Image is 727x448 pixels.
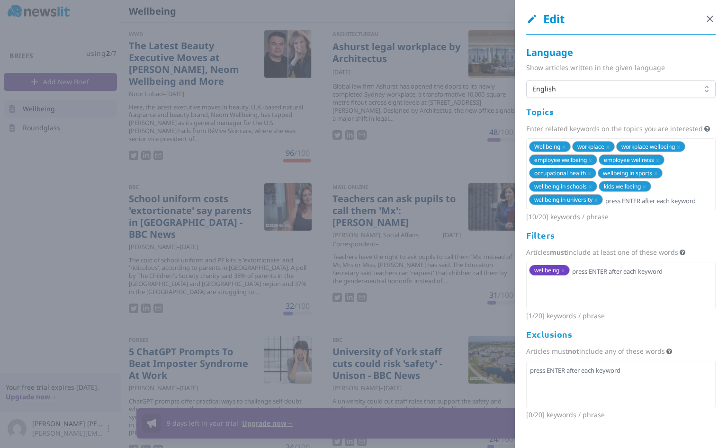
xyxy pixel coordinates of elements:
span: x [606,143,610,151]
span: Filters [526,230,555,241]
span: x [589,182,592,190]
span: wellbeing in sports [603,169,652,177]
strong: must [550,248,567,257]
div: [ 0 / 20 ] keywords / phrase [526,408,716,420]
span: x [588,169,591,177]
span: x [654,169,657,177]
span: employee wellness [604,156,654,164]
span: x [561,266,565,274]
span: workplace [577,143,604,151]
span: x [594,196,598,204]
div: [ 10 / 20 ] keywords / phrase [526,210,716,222]
span: English [532,84,696,94]
span: Edit [526,11,565,27]
span: wellbeing in schools [534,182,587,190]
span: x [656,156,659,164]
input: press ENTER after each keyword [529,364,711,377]
span: employee wellbeing [534,156,587,164]
input: press ENTER after each keyword [604,194,711,207]
span: Exclusions [526,329,572,340]
div: Show articles written in the given language [526,63,716,72]
span: wellbeing [534,266,559,274]
span: kids wellbeing [604,182,641,190]
span: x [677,143,680,151]
span: wellbeing in university [534,196,592,204]
div: [ 1 / 20 ] keywords / phrase [526,309,716,321]
span: x [589,156,592,164]
span: Topics [526,106,554,117]
input: press ENTER after each keyword [571,265,711,278]
button: English [526,80,716,98]
div: Language [526,46,716,59]
span: Articles include at least one of these words [526,248,678,257]
span: occupational health [534,169,586,177]
span: x [643,182,646,190]
span: x [562,143,565,151]
strong: not [568,347,579,356]
span: Articles must include any of these words [526,347,665,356]
span: workplace wellbeing [621,143,675,151]
span: Enter related keywords on the topics you are interested [526,124,703,133]
span: Wellbeing [534,143,560,151]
